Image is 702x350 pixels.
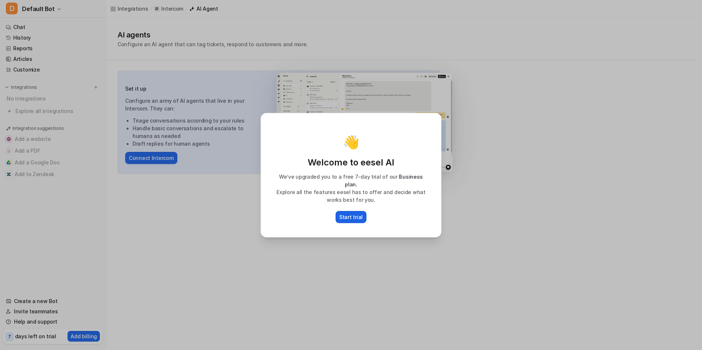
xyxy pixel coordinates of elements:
p: Explore all the features eesel has to offer and decide what works best for you. [269,188,433,204]
p: Welcome to eesel AI [269,157,433,168]
p: We’ve upgraded you to a free 7-day trial of our [269,173,433,188]
button: Start trial [336,211,366,223]
p: 👋 [343,135,359,149]
p: Start trial [339,213,363,221]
